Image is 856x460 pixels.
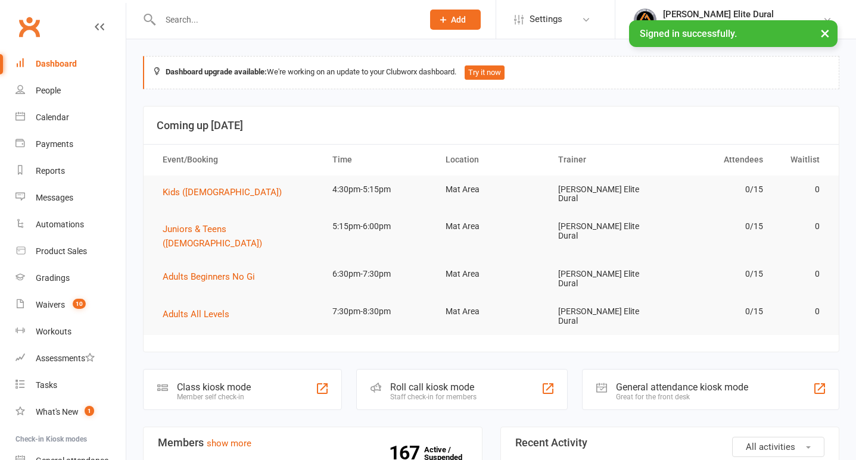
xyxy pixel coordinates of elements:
div: What's New [36,407,79,417]
span: 1 [85,406,94,416]
a: Automations [15,211,126,238]
div: Great for the front desk [616,393,748,401]
a: Waivers 10 [15,292,126,318]
div: [PERSON_NAME] Elite Jiu [PERSON_NAME] [663,20,823,30]
td: 0 [774,298,830,326]
div: Product Sales [36,246,87,256]
th: Time [322,145,435,175]
button: Add [430,10,481,30]
button: Adults Beginners No Gi [163,270,263,284]
a: Gradings [15,265,126,292]
td: 0/15 [661,176,774,204]
td: Mat Area [435,298,548,326]
div: Payments [36,139,73,149]
a: Tasks [15,372,126,399]
a: What's New1 [15,399,126,425]
div: We're working on an update to your Clubworx dashboard. [143,56,839,89]
td: 6:30pm-7:30pm [322,260,435,288]
span: 10 [73,299,86,309]
td: 7:30pm-8:30pm [322,298,435,326]
th: Attendees [661,145,774,175]
td: [PERSON_NAME] Elite Dural [547,260,661,298]
a: Dashboard [15,51,126,77]
td: 0/15 [661,298,774,326]
div: Dashboard [36,59,77,68]
span: Adults Beginners No Gi [163,271,255,282]
button: Kids ([DEMOGRAPHIC_DATA]) [163,185,290,199]
a: Reports [15,158,126,184]
a: Workouts [15,318,126,345]
button: Try it now [465,65,505,80]
th: Event/Booking [152,145,322,175]
td: 0 [774,176,830,204]
span: Add [451,15,466,24]
span: Kids ([DEMOGRAPHIC_DATA]) [163,187,282,198]
button: Juniors & Teens ([DEMOGRAPHIC_DATA]) [163,222,311,251]
div: Tasks [36,380,57,390]
div: [PERSON_NAME] Elite Dural [663,9,823,20]
a: Payments [15,131,126,158]
div: Roll call kiosk mode [390,381,477,393]
td: 5:15pm-6:00pm [322,212,435,240]
img: thumb_image1702864552.png [633,8,657,32]
td: Mat Area [435,260,548,288]
a: Clubworx [14,12,44,42]
td: [PERSON_NAME] Elite Dural [547,212,661,250]
div: Class kiosk mode [177,381,251,393]
a: People [15,77,126,104]
button: All activities [732,437,824,457]
th: Location [435,145,548,175]
td: [PERSON_NAME] Elite Dural [547,176,661,213]
div: Automations [36,220,84,229]
div: Messages [36,193,73,202]
th: Waitlist [774,145,830,175]
div: Staff check-in for members [390,393,477,401]
h3: Members [158,437,468,449]
span: Signed in successfully. [640,28,737,39]
button: × [814,20,836,46]
span: Adults All Levels [163,309,229,320]
a: Assessments [15,345,126,372]
div: Workouts [36,327,71,336]
td: 0 [774,212,830,240]
td: Mat Area [435,212,548,240]
span: Juniors & Teens ([DEMOGRAPHIC_DATA]) [163,224,262,249]
strong: Dashboard upgrade available: [166,67,267,76]
td: 0/15 [661,212,774,240]
div: Assessments [36,353,95,363]
div: Member self check-in [177,393,251,401]
a: Product Sales [15,238,126,265]
td: 4:30pm-5:15pm [322,176,435,204]
td: [PERSON_NAME] Elite Dural [547,298,661,335]
td: Mat Area [435,176,548,204]
button: Adults All Levels [163,307,238,321]
span: All activities [746,442,795,452]
span: Settings [530,6,562,33]
a: show more [207,438,251,449]
div: General attendance kiosk mode [616,381,748,393]
div: Gradings [36,273,70,283]
div: Reports [36,166,65,176]
h3: Recent Activity [515,437,825,449]
div: People [36,86,61,95]
h3: Coming up [DATE] [157,120,826,132]
a: Calendar [15,104,126,131]
td: 0/15 [661,260,774,288]
td: 0 [774,260,830,288]
div: Waivers [36,300,65,309]
input: Search... [157,11,415,28]
a: Messages [15,184,126,211]
div: Calendar [36,112,69,122]
th: Trainer [547,145,661,175]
